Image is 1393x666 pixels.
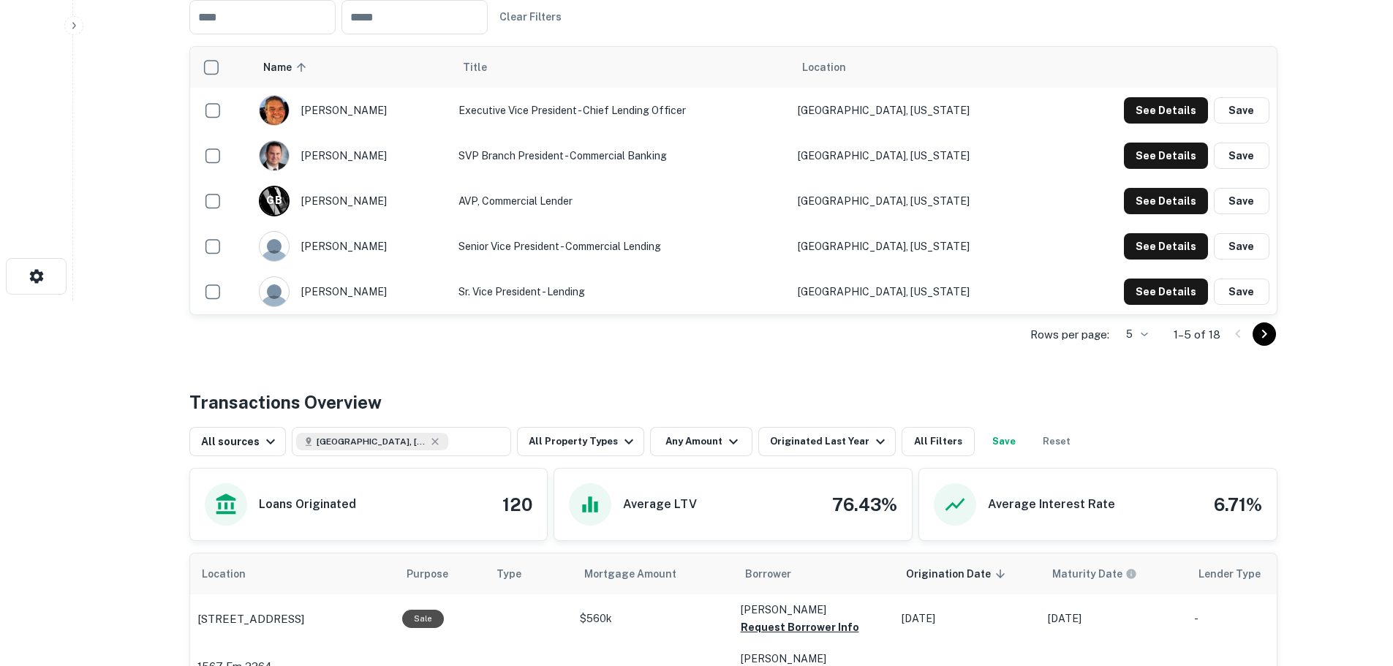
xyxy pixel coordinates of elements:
[790,269,1052,314] td: [GEOGRAPHIC_DATA], [US_STATE]
[260,232,289,261] img: 9c8pery4andzj6ohjkjp54ma2
[317,435,426,448] span: [GEOGRAPHIC_DATA], [GEOGRAPHIC_DATA], [GEOGRAPHIC_DATA]
[451,133,790,178] td: SVP Branch President - Commercial Banking
[266,193,282,208] p: G B
[988,496,1115,513] h6: Average Interest Rate
[1030,326,1109,344] p: Rows per page:
[502,491,532,518] h4: 120
[485,553,573,594] th: Type
[623,496,697,513] h6: Average LTV
[1124,233,1208,260] button: See Details
[259,140,444,171] div: [PERSON_NAME]
[790,178,1052,224] td: [GEOGRAPHIC_DATA], [US_STATE]
[451,269,790,314] td: Sr. Vice President - Lending
[1187,553,1318,594] th: Lender Type
[407,565,467,583] span: Purpose
[650,427,752,456] button: Any Amount
[263,58,311,76] span: Name
[1115,324,1150,345] div: 5
[733,553,894,594] th: Borrower
[790,133,1052,178] td: [GEOGRAPHIC_DATA], [US_STATE]
[1124,279,1208,305] button: See Details
[259,95,444,126] div: [PERSON_NAME]
[201,433,279,450] div: All sources
[745,565,791,583] span: Borrower
[894,553,1041,594] th: Origination Date
[790,224,1052,269] td: [GEOGRAPHIC_DATA], [US_STATE]
[463,58,506,76] span: Title
[260,141,289,170] img: 1557461681400
[1214,188,1269,214] button: Save
[451,88,790,133] td: Executive Vice President - Chief Lending Officer
[1052,566,1156,582] span: Maturity dates displayed may be estimated. Please contact the lender for the most accurate maturi...
[790,47,1052,88] th: Location
[252,47,451,88] th: Name
[580,611,726,627] p: $560k
[1124,188,1208,214] button: See Details
[1198,565,1261,583] span: Lender Type
[259,186,444,216] div: [PERSON_NAME]
[190,553,395,594] th: Location
[584,565,695,583] span: Mortgage Amount
[197,610,388,628] a: [STREET_ADDRESS]
[1052,566,1137,582] div: Maturity dates displayed may be estimated. Please contact the lender for the most accurate maturi...
[395,553,485,594] th: Purpose
[1174,326,1220,344] p: 1–5 of 18
[902,427,975,456] button: All Filters
[517,427,644,456] button: All Property Types
[1124,97,1208,124] button: See Details
[259,276,444,307] div: [PERSON_NAME]
[1052,566,1122,582] h6: Maturity Date
[1124,143,1208,169] button: See Details
[1214,279,1269,305] button: Save
[259,496,356,513] h6: Loans Originated
[1214,97,1269,124] button: Save
[451,224,790,269] td: Senior Vice President - Commercial Lending
[1048,611,1179,627] p: [DATE]
[1033,427,1080,456] button: Reset
[741,618,859,636] button: Request Borrower Info
[741,602,887,618] p: [PERSON_NAME]
[497,565,521,583] span: Type
[573,553,733,594] th: Mortgage Amount
[902,611,1033,627] p: [DATE]
[451,47,790,88] th: Title
[981,427,1027,456] button: Save your search to get updates of matches that match your search criteria.
[832,491,897,518] h4: 76.43%
[1320,549,1393,619] iframe: Chat Widget
[1194,611,1311,627] p: -
[1214,143,1269,169] button: Save
[1253,322,1276,346] button: Go to next page
[189,427,286,456] button: All sources
[758,427,896,456] button: Originated Last Year
[260,96,289,125] img: 1718240964340
[260,277,289,306] img: 9c8pery4andzj6ohjkjp54ma2
[1214,491,1262,518] h4: 6.71%
[451,178,790,224] td: AVP, Commercial Lender
[402,610,444,628] div: Sale
[1041,553,1187,594] th: Maturity dates displayed may be estimated. Please contact the lender for the most accurate maturi...
[494,4,567,30] button: Clear Filters
[190,47,1277,314] div: scrollable content
[906,565,1010,583] span: Origination Date
[1214,233,1269,260] button: Save
[259,231,444,262] div: [PERSON_NAME]
[790,88,1052,133] td: [GEOGRAPHIC_DATA], [US_STATE]
[802,58,846,76] span: Location
[770,433,889,450] div: Originated Last Year
[189,389,382,415] h4: Transactions Overview
[197,610,304,628] p: [STREET_ADDRESS]
[202,565,265,583] span: Location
